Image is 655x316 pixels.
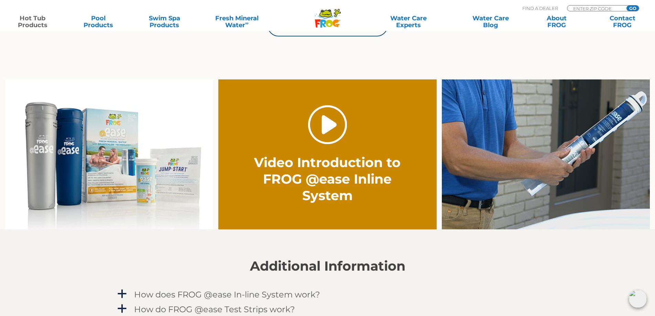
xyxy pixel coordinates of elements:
[205,15,269,29] a: Fresh MineralWater∞
[572,6,619,11] input: Zip Code Form
[367,15,450,29] a: Water CareExperts
[116,288,539,301] a: a How does FROG @ease In-line System work?
[117,304,127,314] span: a
[134,305,295,314] h4: How do FROG @ease Test Strips work?
[245,20,249,26] sup: ∞
[139,15,190,29] a: Swim SpaProducts
[251,154,404,204] h2: Video Introduction to FROG @ease Inline System
[117,289,127,299] span: a
[116,303,539,316] a: a How do FROG @ease Test Strips work?
[308,105,347,144] a: Play Video
[465,15,516,29] a: Water CareBlog
[73,15,124,29] a: PoolProducts
[134,290,320,299] h4: How does FROG @ease In-line System work?
[629,290,647,308] img: openIcon
[116,259,539,274] h2: Additional Information
[442,79,650,230] img: inline-holder
[522,5,558,11] p: Find A Dealer
[531,15,582,29] a: AboutFROG
[5,79,213,230] img: inline family
[7,15,58,29] a: Hot TubProducts
[597,15,648,29] a: ContactFROG
[626,6,639,11] input: GO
